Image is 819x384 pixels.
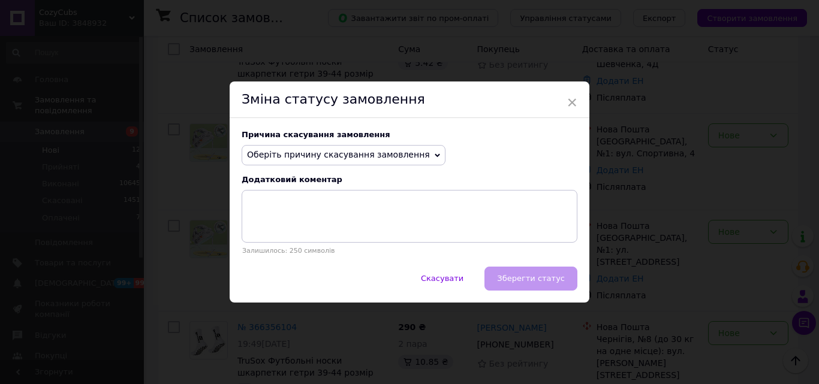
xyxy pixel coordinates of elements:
[242,247,577,255] p: Залишилось: 250 символів
[242,175,577,184] div: Додатковий коментар
[247,150,430,159] span: Оберіть причину скасування замовлення
[230,81,589,118] div: Зміна статусу замовлення
[421,274,463,283] span: Скасувати
[408,267,476,291] button: Скасувати
[567,92,577,113] span: ×
[242,130,577,139] div: Причина скасування замовлення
